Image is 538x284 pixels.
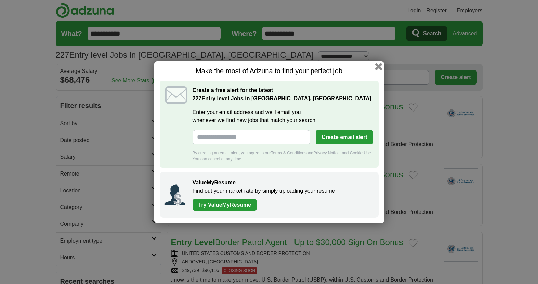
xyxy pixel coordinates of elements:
h1: Make the most of Adzuna to find your perfect job [160,67,379,75]
div: By creating an email alert, you agree to our and , and Cookie Use. You can cancel at any time. [193,150,373,162]
label: Enter your email address and we'll email you whenever we find new jobs that match your search. [193,108,373,125]
img: icon_email.svg [165,86,187,104]
button: Create email alert [316,130,373,144]
strong: Entry level Jobs in [GEOGRAPHIC_DATA], [GEOGRAPHIC_DATA] [193,95,371,101]
h2: ValueMyResume [193,179,372,187]
span: 227 [193,94,202,103]
p: Find out your market rate by simply uploading your resume [193,187,372,195]
a: Try ValueMyResume [193,199,257,211]
a: Terms & Conditions [271,151,306,155]
a: Privacy Notice [313,151,340,155]
h2: Create a free alert for the latest [193,86,373,103]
